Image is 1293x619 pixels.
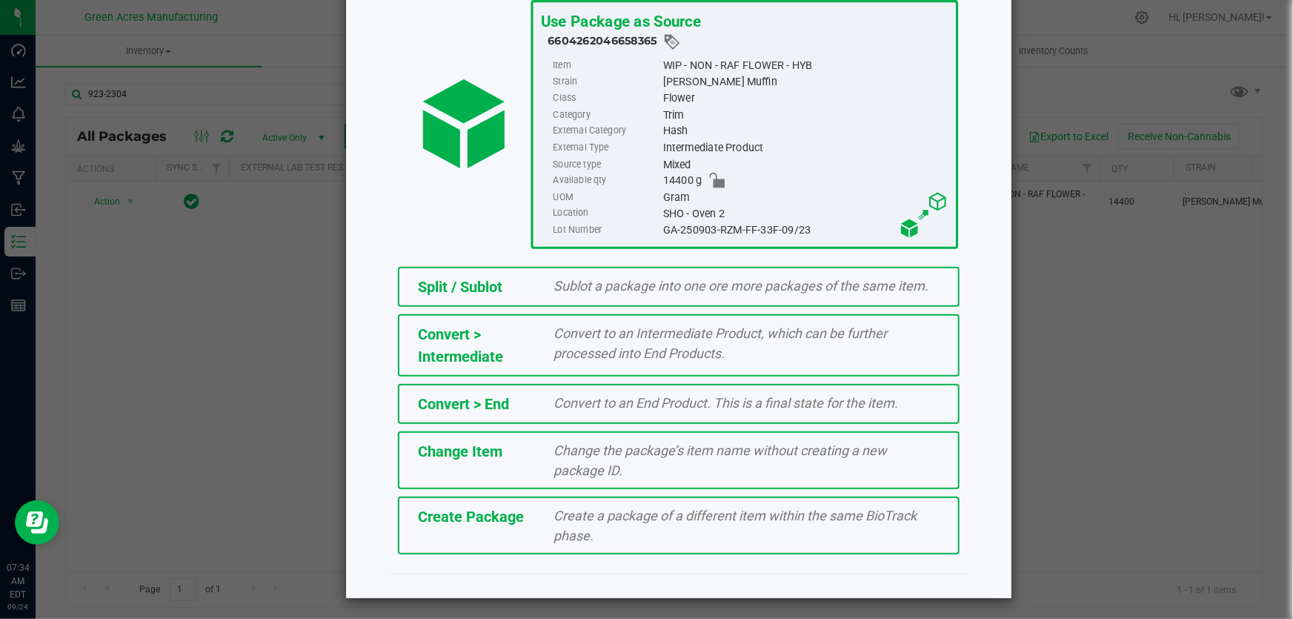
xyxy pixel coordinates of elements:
label: Available qty [553,173,659,189]
label: UOM [553,189,659,205]
div: Gram [663,189,948,205]
div: WIP - NON - RAF FLOWER - HYB [663,57,948,73]
span: 14400 g [663,173,702,189]
label: Lot Number [553,222,659,238]
span: Convert to an End Product. This is a final state for the item. [554,395,899,411]
span: Split / Sublot [418,278,502,296]
div: SHO - Oven 2 [663,205,948,222]
span: Create a package of a different item within the same BioTrack phase. [554,508,917,543]
span: Change Item [418,443,502,460]
div: Intermediate Product [663,139,948,156]
span: Convert > Intermediate [418,325,503,365]
div: 6604262046658365 [548,33,948,51]
label: Location [553,205,659,222]
div: Trim [663,107,948,123]
span: Convert to an Intermediate Product, which can be further processed into End Products. [554,325,888,361]
label: Class [553,90,659,107]
span: Use Package as Source [541,12,701,30]
div: Hash [663,123,948,139]
label: Strain [553,73,659,90]
div: Mixed [663,156,948,173]
label: External Category [553,123,659,139]
label: Category [553,107,659,123]
span: Change the package’s item name without creating a new package ID. [554,443,888,478]
span: Sublot a package into one ore more packages of the same item. [554,278,929,294]
div: GA-250903-RZM-FF-33F-09/23 [663,222,948,238]
span: Convert > End [418,395,509,413]
label: External Type [553,139,659,156]
span: Create Package [418,508,524,526]
div: Flower [663,90,948,107]
label: Source type [553,156,659,173]
label: Item [553,57,659,73]
div: [PERSON_NAME] Muffin [663,73,948,90]
iframe: Resource center [15,500,59,545]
